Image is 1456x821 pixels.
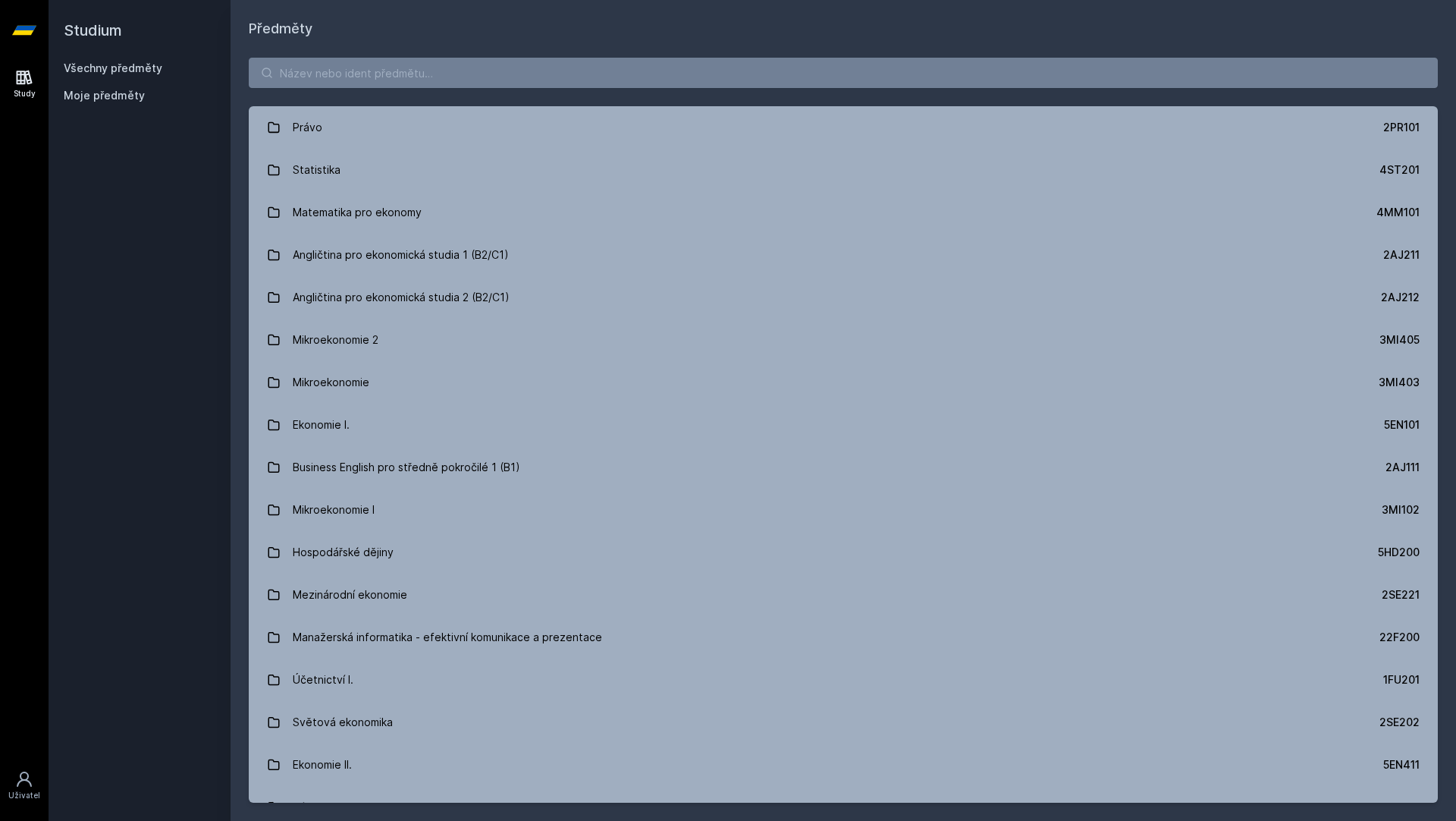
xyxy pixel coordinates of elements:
div: Study [14,88,36,99]
a: Angličtina pro ekonomická studia 1 (B2/C1) 2AJ211 [249,234,1438,276]
div: Ekonomie II. [293,750,352,780]
a: Ekonomie II. 5EN411 [249,744,1438,786]
div: Světová ekonomika [293,707,393,738]
a: Mikroekonomie 2 3MI405 [249,319,1438,361]
a: Business English pro středně pokročilé 1 (B1) 2AJ111 [249,446,1438,489]
a: Uživatel [3,763,45,809]
div: 5EN411 [1383,757,1420,772]
a: Angličtina pro ekonomická studia 2 (B2/C1) 2AJ212 [249,276,1438,319]
h1: Předměty [249,18,1438,39]
div: 5EN101 [1384,417,1420,433]
a: Světová ekonomika 2SE202 [249,701,1438,744]
div: Angličtina pro ekonomická studia 2 (B2/C1) [293,282,510,313]
a: Matematika pro ekonomy 4MM101 [249,191,1438,234]
div: Mikroekonomie 2 [293,325,378,355]
a: Mezinárodní ekonomie 2SE221 [249,574,1438,616]
a: Hospodářské dějiny 5HD200 [249,531,1438,574]
div: Angličtina pro ekonomická studia 1 (B2/C1) [293,240,509,270]
a: Mikroekonomie 3MI403 [249,361,1438,404]
div: 5EN102 [1382,800,1420,815]
div: 5HD200 [1378,545,1420,560]
div: Mezinárodní ekonomie [293,580,407,610]
div: Účetnictví I. [293,665,353,695]
a: Právo 2PR101 [249,106,1438,149]
a: Study [3,61,45,107]
div: Matematika pro ekonomy [293,197,422,228]
a: Mikroekonomie I 3MI102 [249,489,1438,531]
a: Všechny předměty [64,61,162,74]
div: 3MI102 [1382,502,1420,517]
div: 2PR101 [1383,120,1420,135]
div: Právo [293,112,322,143]
div: Business English pro středně pokročilé 1 (B1) [293,452,520,483]
a: Manažerská informatika - efektivní komunikace a prezentace 22F200 [249,616,1438,659]
div: 4MM101 [1376,205,1420,220]
div: 2AJ111 [1385,460,1420,475]
div: Ekonomie I. [293,410,350,440]
div: Mikroekonomie I [293,495,375,525]
div: Uživatel [8,790,40,801]
a: Statistika 4ST201 [249,149,1438,191]
div: 2AJ211 [1383,247,1420,263]
span: Moje předměty [64,88,145,103]
div: Hospodářské dějiny [293,537,394,568]
div: Mikroekonomie [293,367,369,398]
div: Manažerská informatika - efektivní komunikace a prezentace [293,622,602,653]
div: 2SE221 [1382,587,1420,602]
div: 2SE202 [1379,715,1420,730]
div: 3MI405 [1379,332,1420,348]
div: 4ST201 [1379,162,1420,178]
a: Účetnictví I. 1FU201 [249,659,1438,701]
div: 2AJ212 [1381,290,1420,305]
div: 22F200 [1379,630,1420,645]
div: Statistika [293,155,340,185]
a: Ekonomie I. 5EN101 [249,404,1438,446]
div: 3MI403 [1379,375,1420,390]
input: Název nebo ident předmětu… [249,58,1438,88]
div: 1FU201 [1383,672,1420,687]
